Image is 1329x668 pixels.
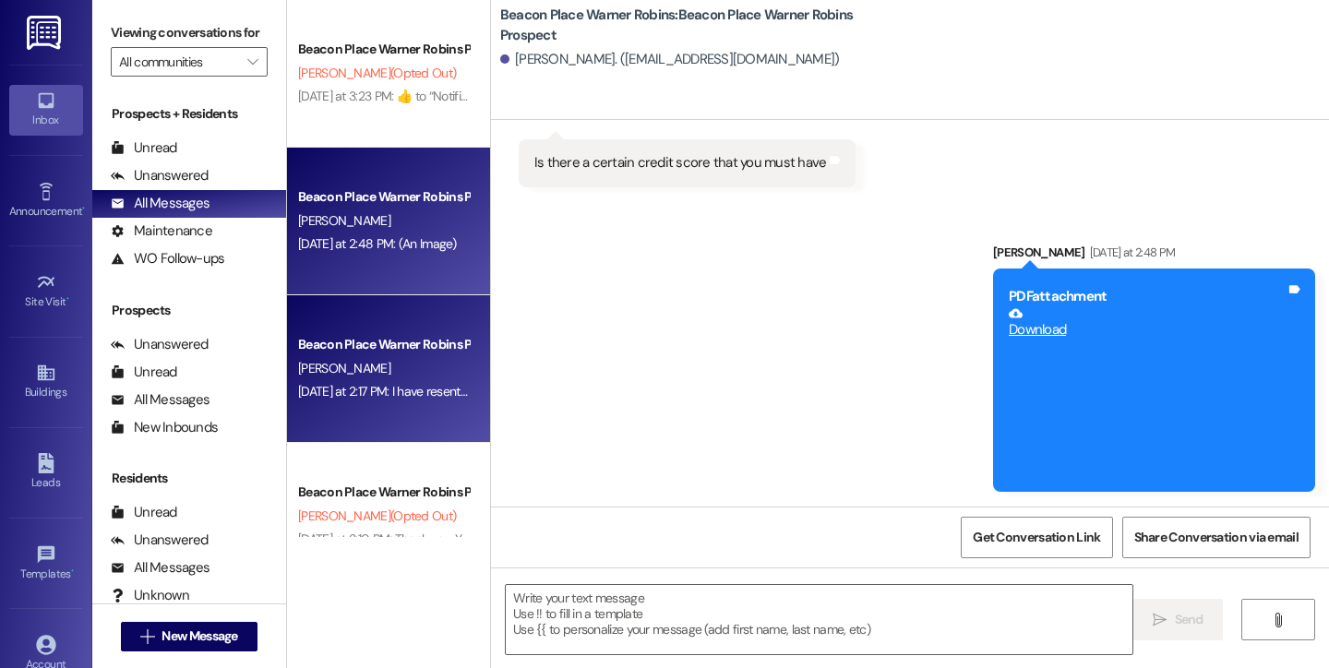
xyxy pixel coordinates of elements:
input: All communities [119,47,238,77]
div: Unknown [111,586,189,605]
div: All Messages [111,390,210,410]
span: New Message [162,626,237,646]
div: Unanswered [111,166,209,185]
label: Viewing conversations for [111,18,268,47]
div: Unread [111,138,177,158]
a: Leads [9,447,83,497]
button: Share Conversation via email [1122,517,1311,558]
div: [DATE] at 2:48 PM [1085,243,1176,262]
span: [PERSON_NAME] [298,212,390,229]
span: • [66,292,69,305]
span: • [71,565,74,578]
div: Prospects [92,301,286,320]
span: Send [1175,610,1203,629]
div: WO Follow-ups [111,249,224,268]
div: Beacon Place Warner Robins Prospect [298,187,469,207]
div: Beacon Place Warner Robins Prospect [298,40,469,59]
div: New Inbounds [111,418,218,437]
i:  [247,54,257,69]
span: [PERSON_NAME] [298,360,390,376]
a: Templates • [9,539,83,589]
span: Share Conversation via email [1134,528,1299,547]
span: [PERSON_NAME] (Opted Out) [298,65,456,81]
div: Unanswered [111,531,209,550]
div: Beacon Place Warner Robins Prospect [298,483,469,502]
div: [PERSON_NAME] [993,243,1315,268]
div: Beacon Place Warner Robins Prospect [298,335,469,354]
a: Buildings [9,357,83,407]
button: Get Conversation Link [961,517,1112,558]
b: Beacon Place Warner Robins: Beacon Place Warner Robins Prospect [500,6,869,45]
div: [PERSON_NAME]. ([EMAIL_ADDRESS][DOMAIN_NAME]) [500,50,840,69]
iframe: Download https://res.cloudinary.com/residesk/image/upload/v1756493282/user-uploads/10341-17564932... [1009,340,1286,478]
div: All Messages [111,194,210,213]
div: Unread [111,363,177,382]
div: Residents [92,469,286,488]
div: Unread [111,503,177,522]
div: Prospects + Residents [92,104,286,124]
img: ResiDesk Logo [27,16,65,50]
button: New Message [121,622,257,651]
a: Download [1009,306,1286,339]
div: Is there a certain credit score that you must have [534,153,827,173]
div: [DATE] at 2:10 PM: Thank you. You will no longer receive texts from this thread. Please reply wit... [298,531,1220,547]
div: Unanswered [111,335,209,354]
b: PDF attachment [1009,287,1107,305]
a: Site Visit • [9,267,83,316]
button: Send [1133,599,1223,640]
a: Inbox [9,85,83,135]
span: Get Conversation Link [973,528,1100,547]
div: [DATE] at 2:17 PM: I have resent the email [298,383,512,400]
div: [DATE] at 2:48 PM: (An Image) [298,235,457,252]
i:  [140,629,154,644]
i:  [1271,613,1285,627]
i:  [1153,613,1167,627]
div: All Messages [111,558,210,578]
div: Maintenance [111,221,212,241]
span: [PERSON_NAME] (Opted Out) [298,507,456,524]
span: • [82,202,85,215]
